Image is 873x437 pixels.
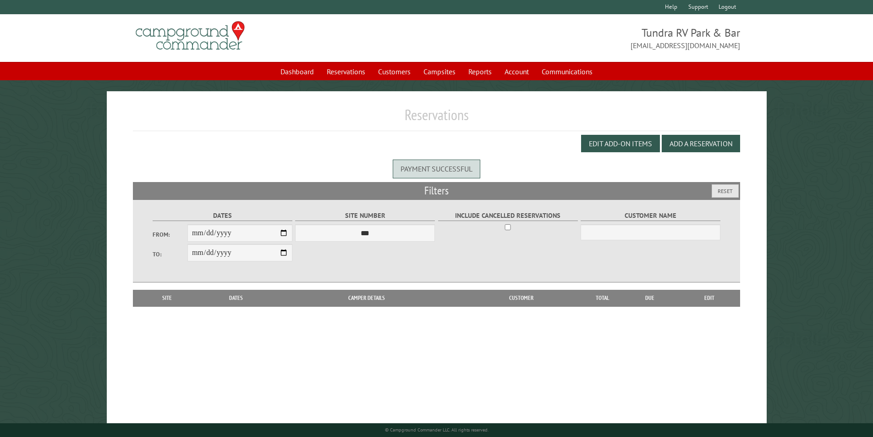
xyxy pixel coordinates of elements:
th: Dates [197,290,275,306]
a: Campsites [418,63,461,80]
button: Edit Add-on Items [581,135,660,152]
label: Include Cancelled Reservations [438,210,578,221]
th: Customer [458,290,584,306]
label: To: [153,250,187,259]
div: Payment successful [393,160,480,178]
img: Campground Commander [133,18,247,54]
h2: Filters [133,182,741,199]
span: Tundra RV Park & Bar [EMAIL_ADDRESS][DOMAIN_NAME] [437,25,741,51]
th: Site [137,290,197,306]
label: Dates [153,210,292,221]
button: Add a Reservation [662,135,740,152]
label: Site Number [295,210,435,221]
th: Total [584,290,621,306]
a: Communications [536,63,598,80]
h1: Reservations [133,106,741,131]
button: Reset [712,184,739,198]
a: Reservations [321,63,371,80]
th: Camper Details [275,290,458,306]
label: Customer Name [581,210,720,221]
th: Edit [679,290,741,306]
a: Account [499,63,534,80]
th: Due [621,290,679,306]
a: Dashboard [275,63,319,80]
small: © Campground Commander LLC. All rights reserved. [385,427,489,433]
a: Customers [373,63,416,80]
a: Reports [463,63,497,80]
label: From: [153,230,187,239]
